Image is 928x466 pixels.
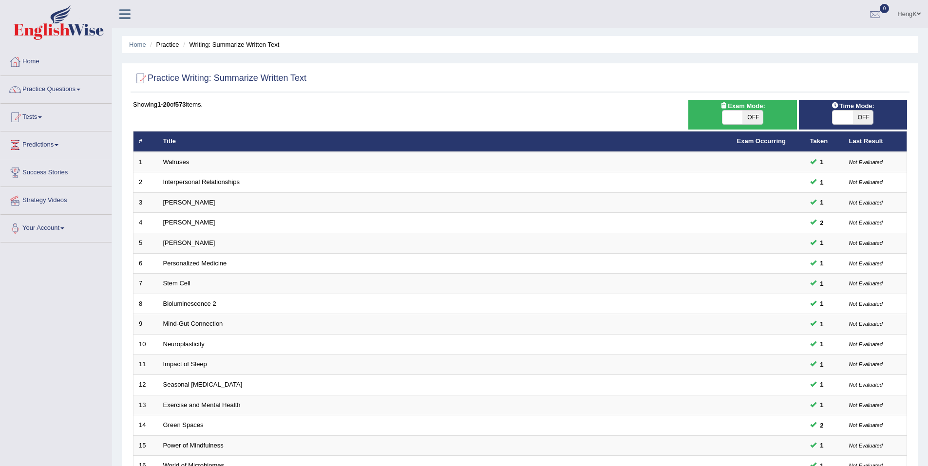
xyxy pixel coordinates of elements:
th: Last Result [844,131,907,152]
span: OFF [742,111,763,124]
span: You can still take this question [816,218,828,228]
td: 9 [133,314,158,335]
h2: Practice Writing: Summarize Written Text [133,71,306,86]
a: Strategy Videos [0,187,112,211]
span: You can still take this question [816,177,828,187]
a: [PERSON_NAME] [163,239,215,246]
td: 10 [133,334,158,354]
td: 8 [133,294,158,314]
small: Not Evaluated [849,443,883,448]
a: Impact of Sleep [163,360,207,368]
a: Predictions [0,131,112,156]
b: 573 [175,101,186,108]
a: Interpersonal Relationships [163,178,240,186]
td: 12 [133,374,158,395]
small: Not Evaluated [849,240,883,246]
td: 2 [133,172,158,193]
a: [PERSON_NAME] [163,199,215,206]
small: Not Evaluated [849,361,883,367]
a: Bioluminescence 2 [163,300,216,307]
span: You can still take this question [816,238,828,248]
a: Mind-Gut Connection [163,320,223,327]
small: Not Evaluated [849,402,883,408]
a: [PERSON_NAME] [163,219,215,226]
a: Tests [0,104,112,128]
a: Home [0,48,112,73]
a: Personalized Medicine [163,260,227,267]
span: You can still take this question [816,157,828,167]
a: Practice Questions [0,76,112,100]
span: You can still take this question [816,440,828,450]
td: 6 [133,253,158,274]
span: You can still take this question [816,379,828,390]
span: Exam Mode: [716,101,769,111]
span: 0 [880,4,890,13]
small: Not Evaluated [849,422,883,428]
span: You can still take this question [816,420,828,430]
td: 4 [133,213,158,233]
span: You can still take this question [816,197,828,207]
span: You can still take this question [816,359,828,370]
span: You can still take this question [816,298,828,309]
a: Seasonal [MEDICAL_DATA] [163,381,243,388]
small: Not Evaluated [849,200,883,205]
small: Not Evaluated [849,261,883,266]
small: Not Evaluated [849,301,883,307]
span: Time Mode: [828,101,878,111]
small: Not Evaluated [849,280,883,286]
a: Stem Cell [163,280,190,287]
a: Your Account [0,215,112,239]
td: 7 [133,274,158,294]
small: Not Evaluated [849,341,883,347]
th: # [133,131,158,152]
th: Title [158,131,732,152]
small: Not Evaluated [849,321,883,327]
a: Exam Occurring [737,137,786,145]
td: 5 [133,233,158,254]
td: 11 [133,354,158,375]
a: Power of Mindfulness [163,442,224,449]
a: Success Stories [0,159,112,184]
div: Showing of items. [133,100,907,109]
small: Not Evaluated [849,382,883,388]
a: Exercise and Mental Health [163,401,241,409]
small: Not Evaluated [849,159,883,165]
div: Show exams occurring in exams [688,100,796,130]
span: You can still take this question [816,279,828,289]
b: 1-20 [157,101,170,108]
li: Practice [148,40,179,49]
a: Green Spaces [163,421,204,429]
th: Taken [805,131,844,152]
a: Home [129,41,146,48]
td: 14 [133,415,158,436]
span: You can still take this question [816,400,828,410]
span: You can still take this question [816,339,828,349]
small: Not Evaluated [849,220,883,225]
span: OFF [853,111,873,124]
a: Neuroplasticity [163,340,205,348]
li: Writing: Summarize Written Text [181,40,279,49]
a: Walruses [163,158,189,166]
td: 15 [133,435,158,456]
td: 13 [133,395,158,415]
td: 3 [133,192,158,213]
small: Not Evaluated [849,179,883,185]
span: You can still take this question [816,258,828,268]
td: 1 [133,152,158,172]
span: You can still take this question [816,319,828,329]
